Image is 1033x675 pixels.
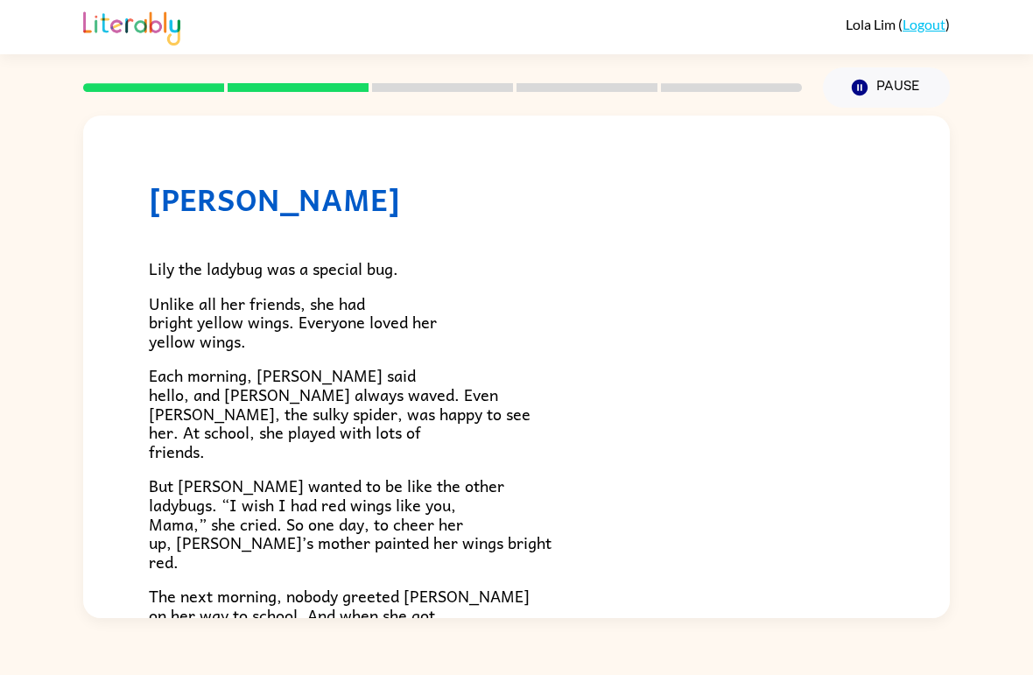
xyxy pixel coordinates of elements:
h1: [PERSON_NAME] [149,181,884,217]
span: Each morning, [PERSON_NAME] said hello, and [PERSON_NAME] always waved. Even [PERSON_NAME], the s... [149,362,531,463]
div: ( ) [846,16,950,32]
span: Lily the ladybug was a special bug. [149,256,398,281]
span: Lola Lim [846,16,898,32]
span: But [PERSON_NAME] wanted to be like the other ladybugs. “I wish I had red wings like you, Mama,” ... [149,473,552,573]
a: Logout [903,16,945,32]
span: Unlike all her friends, she had bright yellow wings. Everyone loved her yellow wings. [149,291,437,354]
button: Pause [823,67,950,108]
img: Literably [83,7,180,46]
